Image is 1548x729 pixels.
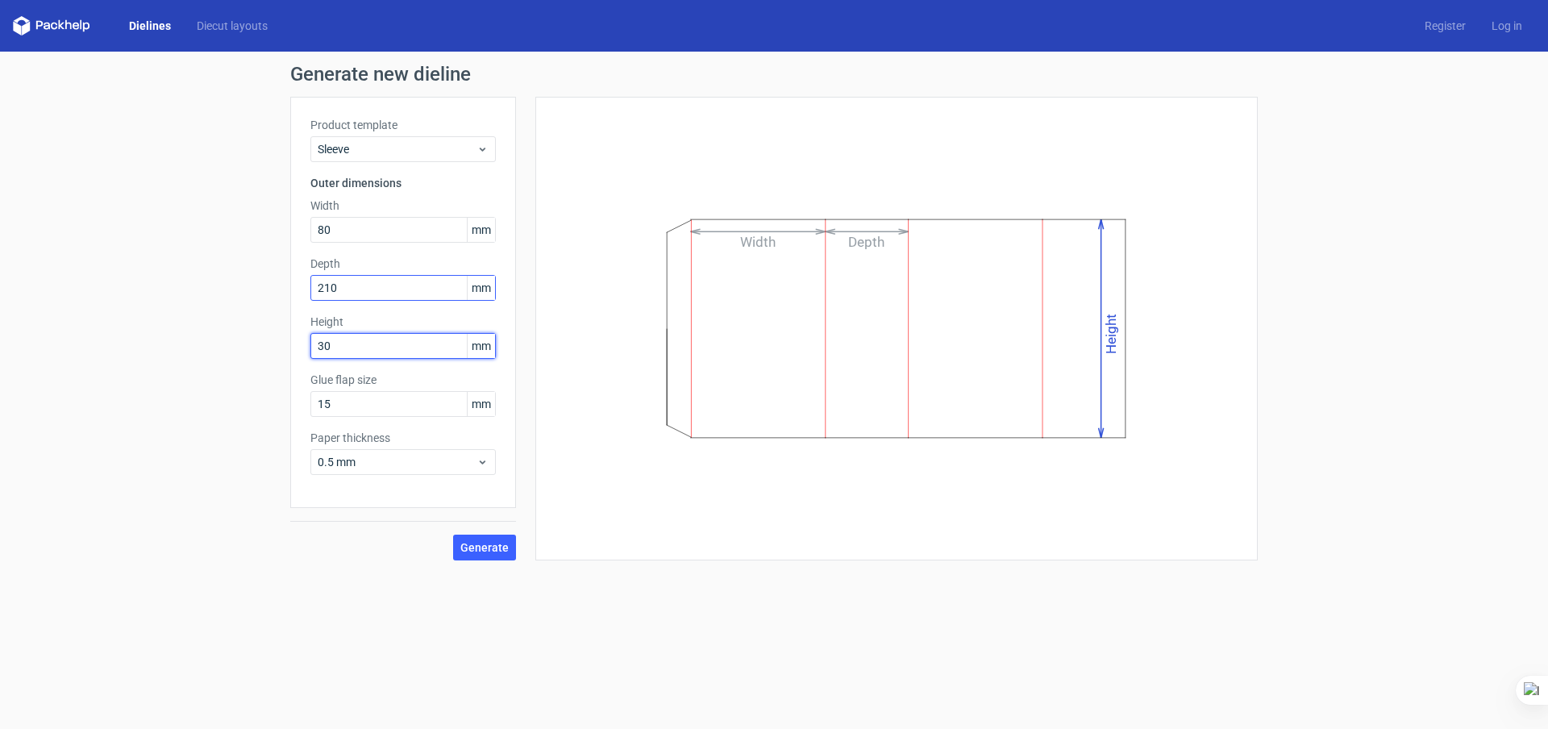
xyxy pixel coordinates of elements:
label: Product template [310,117,496,133]
button: Generate [453,535,516,560]
label: Width [310,198,496,214]
span: Generate [460,542,509,553]
text: Depth [849,234,885,250]
a: Dielines [116,18,184,34]
span: Sleeve [318,141,476,157]
label: Glue flap size [310,372,496,388]
span: 0.5 mm [318,454,476,470]
span: mm [467,392,495,416]
span: mm [467,276,495,300]
a: Log in [1479,18,1535,34]
label: Paper thickness [310,430,496,446]
text: Height [1104,314,1120,354]
label: Depth [310,256,496,272]
text: Width [741,234,776,250]
span: mm [467,334,495,358]
span: mm [467,218,495,242]
h1: Generate new dieline [290,65,1258,84]
a: Register [1412,18,1479,34]
label: Height [310,314,496,330]
a: Diecut layouts [184,18,281,34]
h3: Outer dimensions [310,175,496,191]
